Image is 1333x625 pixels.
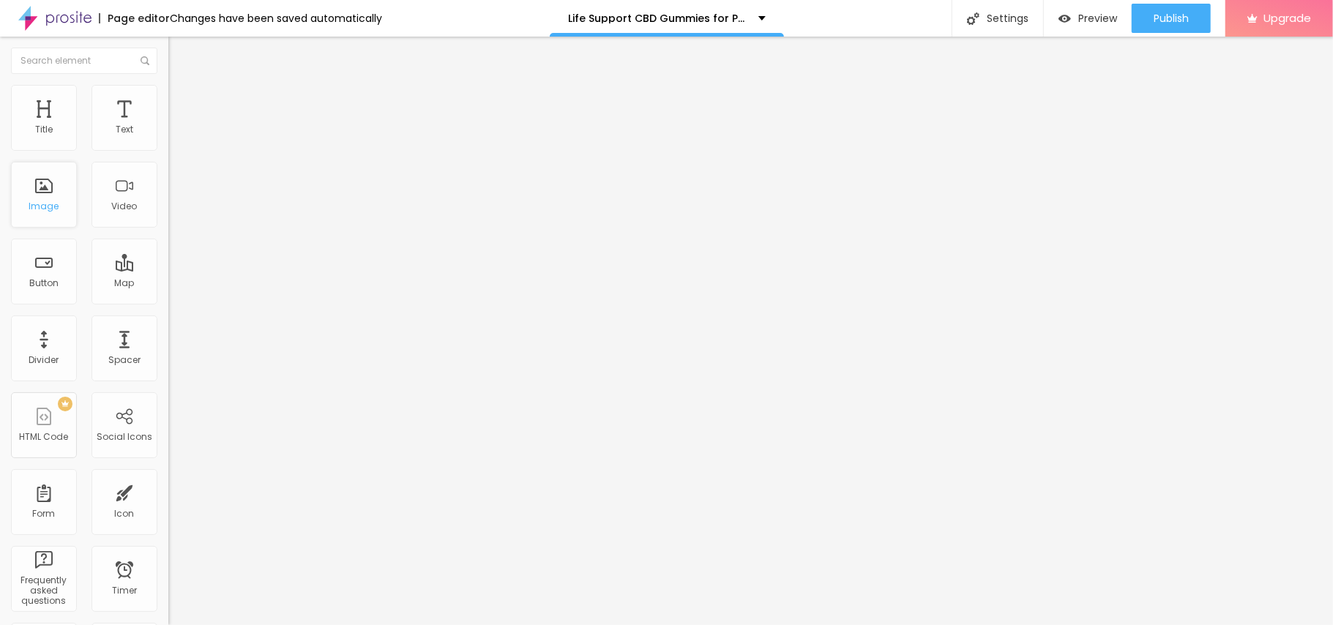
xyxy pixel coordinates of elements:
div: Title [35,124,53,135]
div: Image [29,201,59,212]
div: Button [29,278,59,288]
div: Page editor [99,13,170,23]
button: Publish [1132,4,1211,33]
div: Form [33,509,56,519]
p: Life Support CBD Gummies for Pain & Anxiety – 2025 Buyer’s Guide [568,13,747,23]
img: view-1.svg [1058,12,1071,25]
div: Divider [29,355,59,365]
div: Frequently asked questions [15,575,72,607]
img: Icone [967,12,979,25]
div: Changes have been saved automatically [170,13,382,23]
span: Publish [1154,12,1189,24]
div: Map [115,278,135,288]
div: Video [112,201,138,212]
img: Icone [141,56,149,65]
div: Spacer [108,355,141,365]
span: Upgrade [1263,12,1311,24]
div: Text [116,124,133,135]
button: Preview [1044,4,1132,33]
div: Social Icons [97,432,152,442]
div: HTML Code [20,432,69,442]
iframe: Editor [168,37,1333,625]
input: Search element [11,48,157,74]
div: Icon [115,509,135,519]
div: Timer [112,585,137,596]
span: Preview [1078,12,1117,24]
